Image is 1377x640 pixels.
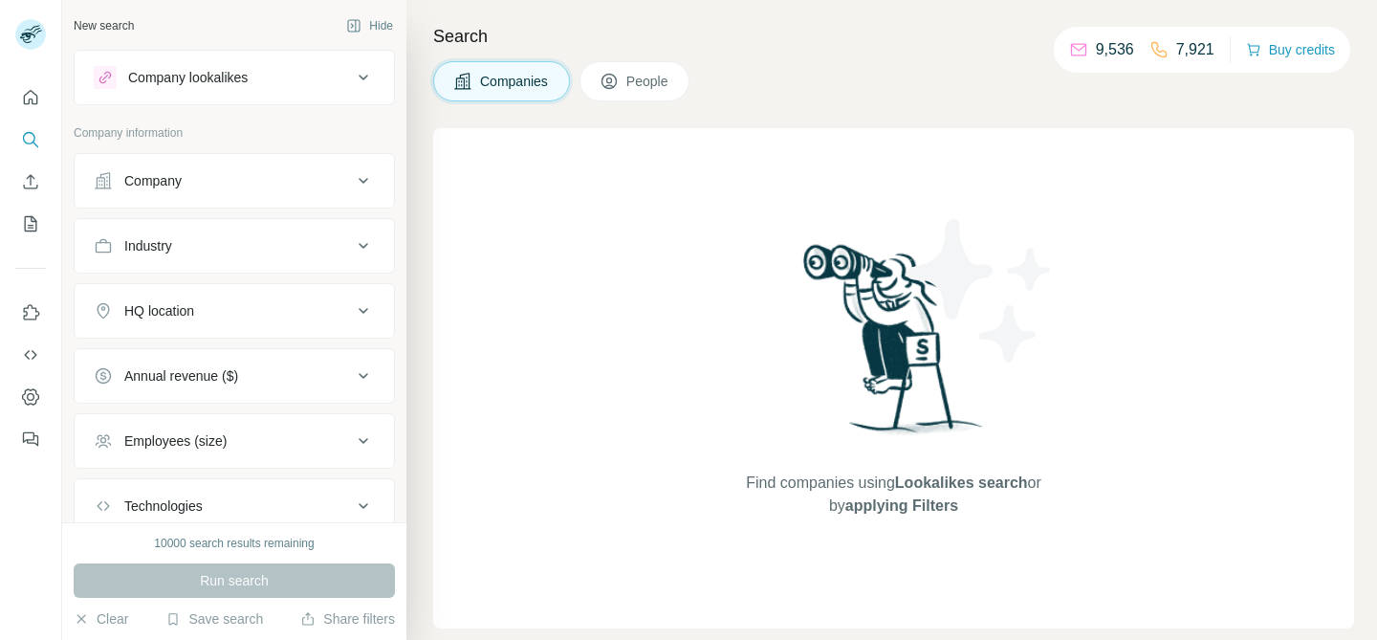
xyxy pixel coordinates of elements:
[895,474,1028,491] span: Lookalikes search
[75,353,394,399] button: Annual revenue ($)
[15,207,46,241] button: My lists
[124,171,182,190] div: Company
[15,80,46,115] button: Quick start
[480,72,550,91] span: Companies
[15,165,46,199] button: Enrich CSV
[75,418,394,464] button: Employees (size)
[165,609,263,629] button: Save search
[15,338,46,372] button: Use Surfe API
[15,122,46,157] button: Search
[15,422,46,456] button: Feedback
[1176,38,1214,61] p: 7,921
[124,431,227,451] div: Employees (size)
[300,609,395,629] button: Share filters
[740,472,1046,518] span: Find companies using or by
[74,609,128,629] button: Clear
[333,11,406,40] button: Hide
[1096,38,1134,61] p: 9,536
[894,205,1066,377] img: Surfe Illustration - Stars
[15,380,46,414] button: Dashboard
[75,483,394,529] button: Technologies
[124,236,172,255] div: Industry
[433,23,1354,50] h4: Search
[75,223,394,269] button: Industry
[1246,36,1335,63] button: Buy credits
[154,535,314,552] div: 10000 search results remaining
[74,124,395,142] p: Company information
[74,17,134,34] div: New search
[75,288,394,334] button: HQ location
[128,68,248,87] div: Company lookalikes
[75,158,394,204] button: Company
[845,497,958,514] span: applying Filters
[795,239,994,452] img: Surfe Illustration - Woman searching with binoculars
[124,366,238,386] div: Annual revenue ($)
[15,296,46,330] button: Use Surfe on LinkedIn
[124,497,203,516] div: Technologies
[124,301,194,320] div: HQ location
[626,72,670,91] span: People
[75,55,394,100] button: Company lookalikes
